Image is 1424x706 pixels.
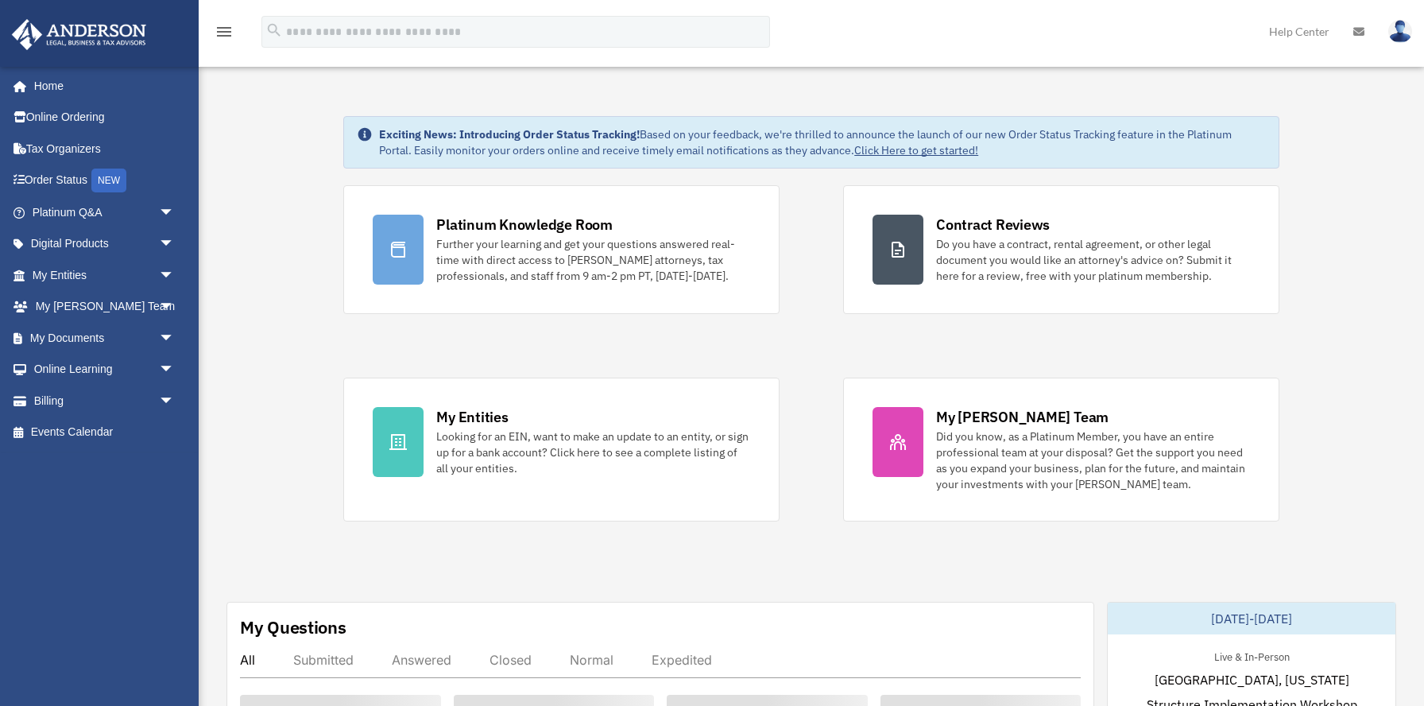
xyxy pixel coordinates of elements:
div: My Questions [240,615,346,639]
a: Events Calendar [11,417,199,448]
a: menu [215,28,234,41]
a: My [PERSON_NAME] Team Did you know, as a Platinum Member, you have an entire professional team at... [843,378,1279,522]
a: Platinum Q&Aarrow_drop_down [11,196,199,228]
a: Contract Reviews Do you have a contract, rental agreement, or other legal document you would like... [843,185,1279,314]
span: [GEOGRAPHIC_DATA], [US_STATE] [1155,670,1349,689]
a: Online Learningarrow_drop_down [11,354,199,386]
span: arrow_drop_down [159,291,191,324]
div: Normal [570,652,613,668]
div: [DATE]-[DATE] [1108,603,1395,634]
a: Click Here to get started! [854,143,978,157]
img: User Pic [1388,20,1412,43]
div: Platinum Knowledge Room [436,215,613,235]
div: Expedited [652,652,712,668]
a: My Entitiesarrow_drop_down [11,259,199,291]
div: NEW [91,169,126,192]
span: arrow_drop_down [159,228,191,261]
a: Tax Organizers [11,133,199,165]
a: Billingarrow_drop_down [11,385,199,417]
span: arrow_drop_down [159,354,191,386]
span: arrow_drop_down [159,196,191,229]
div: Live & In-Person [1201,647,1302,664]
div: Submitted [293,652,354,668]
div: Based on your feedback, we're thrilled to announce the launch of our new Order Status Tracking fe... [379,126,1266,158]
div: My [PERSON_NAME] Team [936,407,1109,427]
img: Anderson Advisors Platinum Portal [7,19,151,50]
i: menu [215,22,234,41]
span: arrow_drop_down [159,385,191,417]
div: Contract Reviews [936,215,1050,235]
a: Online Ordering [11,102,199,134]
div: Closed [489,652,532,668]
div: Looking for an EIN, want to make an update to an entity, or sign up for a bank account? Click her... [436,429,750,476]
a: Order StatusNEW [11,165,199,197]
a: My [PERSON_NAME] Teamarrow_drop_down [11,291,199,323]
div: Do you have a contract, rental agreement, or other legal document you would like an attorney's ad... [936,236,1250,284]
a: My Documentsarrow_drop_down [11,322,199,354]
a: Digital Productsarrow_drop_down [11,228,199,260]
i: search [265,21,283,39]
div: Further your learning and get your questions answered real-time with direct access to [PERSON_NAM... [436,236,750,284]
span: arrow_drop_down [159,322,191,355]
div: All [240,652,255,668]
a: Home [11,70,191,102]
div: Did you know, as a Platinum Member, you have an entire professional team at your disposal? Get th... [936,429,1250,492]
a: My Entities Looking for an EIN, want to make an update to an entity, or sign up for a bank accoun... [343,378,780,522]
a: Platinum Knowledge Room Further your learning and get your questions answered real-time with dire... [343,185,780,314]
div: Answered [392,652,451,668]
div: My Entities [436,407,508,427]
span: arrow_drop_down [159,259,191,292]
strong: Exciting News: Introducing Order Status Tracking! [379,127,640,142]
